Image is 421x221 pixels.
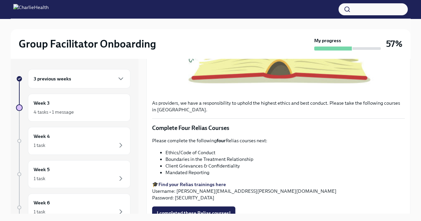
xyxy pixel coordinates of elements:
div: 1 task [34,142,45,149]
div: 1 task [34,175,45,182]
a: Find your Relias trainings here [158,181,226,187]
a: Week 51 task [16,160,130,188]
li: Mandated Reporting [165,169,405,176]
h6: 3 previous weeks [34,75,71,82]
a: Week 41 task [16,127,130,155]
li: Ethics/Code of Conduct [165,149,405,156]
h2: Group Facilitator Onboarding [19,37,156,51]
div: 1 task [34,208,45,215]
h6: Week 6 [34,199,50,206]
p: As providers, we have a responsibility to uphold the highest ethics and best conduct. Please take... [152,100,405,113]
div: 3 previous weeks [28,69,130,88]
strong: four [217,138,226,144]
button: I completed these Relias courses! [152,206,235,220]
div: 4 tasks • 1 message [34,109,74,115]
a: Week 34 tasks • 1 message [16,94,130,122]
h6: Week 5 [34,166,50,173]
h6: Week 4 [34,133,50,140]
strong: My progress [314,37,341,44]
p: 🎓 Username: [PERSON_NAME][EMAIL_ADDRESS][PERSON_NAME][DOMAIN_NAME] Password: [SECURITY_DATA] [152,181,405,201]
span: I completed these Relias courses! [157,210,231,216]
h3: 57% [386,38,402,50]
h6: Week 3 [34,99,50,107]
p: Please complete the following Relias courses next: [152,137,405,144]
p: Complete Four Relias Courses [152,124,405,132]
li: Client Grievances & Confidentiality [165,163,405,169]
img: CharlieHealth [13,4,49,15]
li: Boundaries in the Treatment Relationship [165,156,405,163]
